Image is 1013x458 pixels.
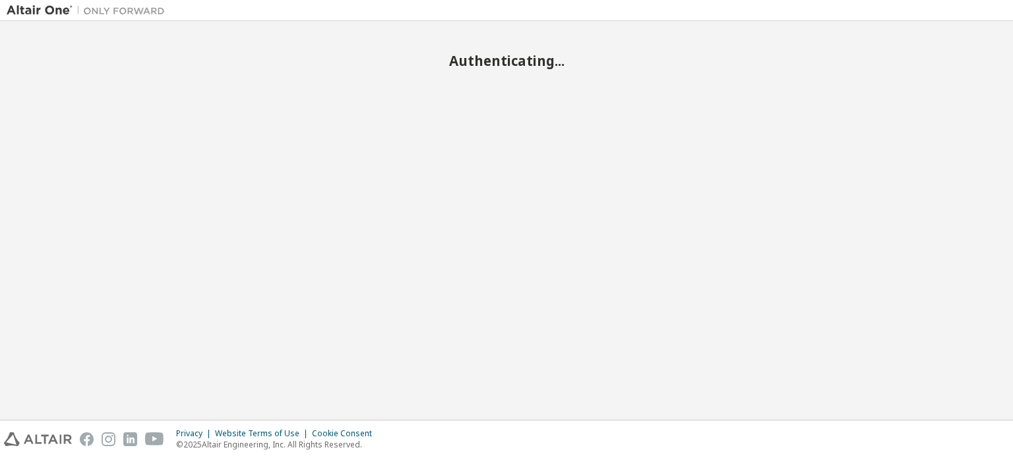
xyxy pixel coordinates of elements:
[215,428,312,439] div: Website Terms of Use
[176,439,380,450] p: © 2025 Altair Engineering, Inc. All Rights Reserved.
[7,4,171,17] img: Altair One
[312,428,380,439] div: Cookie Consent
[123,432,137,446] img: linkedin.svg
[4,432,72,446] img: altair_logo.svg
[176,428,215,439] div: Privacy
[102,432,115,446] img: instagram.svg
[80,432,94,446] img: facebook.svg
[145,432,164,446] img: youtube.svg
[7,52,1006,69] h2: Authenticating...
